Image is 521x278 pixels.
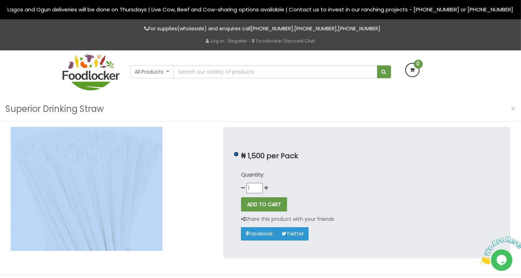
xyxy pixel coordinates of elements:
a: Log in [206,38,224,44]
p: For supplies(wholesale) and enquires call , , [62,25,459,33]
span: | [249,37,250,44]
iframe: chat widget [477,233,521,267]
button: Close [507,101,519,116]
input: Search our variety of products [174,65,377,78]
a: Facebook [241,227,277,240]
span: × [511,104,516,114]
a: Foodlocker Discount Club [252,38,315,44]
a: Twitter [277,227,309,240]
img: FoodLocker [62,54,120,90]
p: ₦ 1,500 per Pack [241,152,492,160]
button: ADD TO CART [241,197,287,212]
span: Lagos and Ogun deliveries will be done on Thursdays | Live Cow, Beef and Cow-sharing options avai... [8,6,514,13]
input: ₦ 1,500 per Pack [234,152,239,157]
img: Chat attention grabber [3,3,47,31]
a: [PHONE_NUMBER] [294,25,337,32]
span: | [225,37,227,44]
p: Share this product with your friends [241,215,334,223]
span: 0 [414,60,423,69]
button: All Products [130,65,174,78]
a: [PHONE_NUMBER] [338,25,380,32]
a: [PHONE_NUMBER] [251,25,293,32]
img: Superior Drinking Straw [11,127,162,251]
h3: Superior Drinking Straw [5,102,104,116]
a: Register [228,38,247,44]
strong: Quantity: [241,171,264,178]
